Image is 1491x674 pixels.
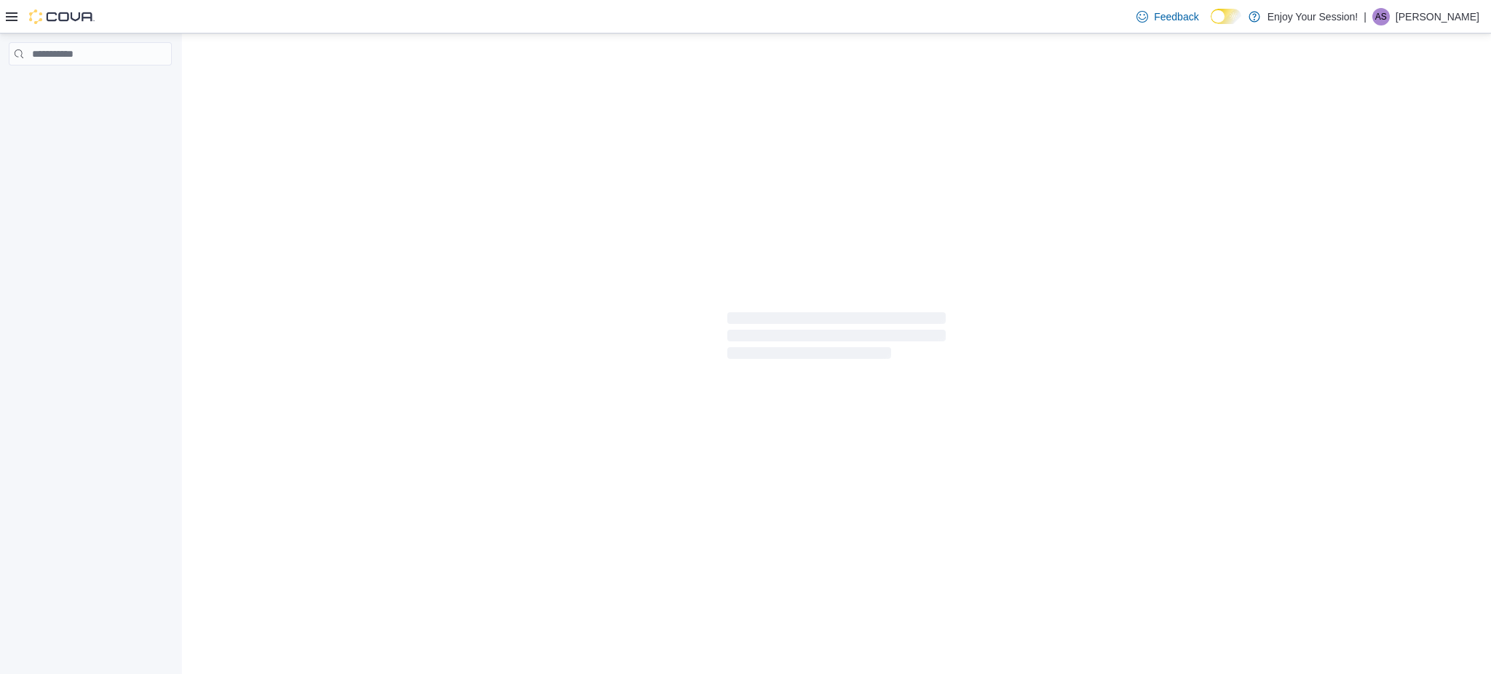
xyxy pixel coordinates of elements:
[1396,8,1479,25] p: [PERSON_NAME]
[9,68,172,103] nav: Complex example
[1267,8,1358,25] p: Enjoy Your Session!
[727,315,946,362] span: Loading
[1154,9,1198,24] span: Feedback
[1375,8,1387,25] span: AS
[1372,8,1390,25] div: Amarjit Singh
[1364,8,1367,25] p: |
[29,9,95,24] img: Cova
[1131,2,1204,31] a: Feedback
[1211,9,1241,24] input: Dark Mode
[1211,24,1211,25] span: Dark Mode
